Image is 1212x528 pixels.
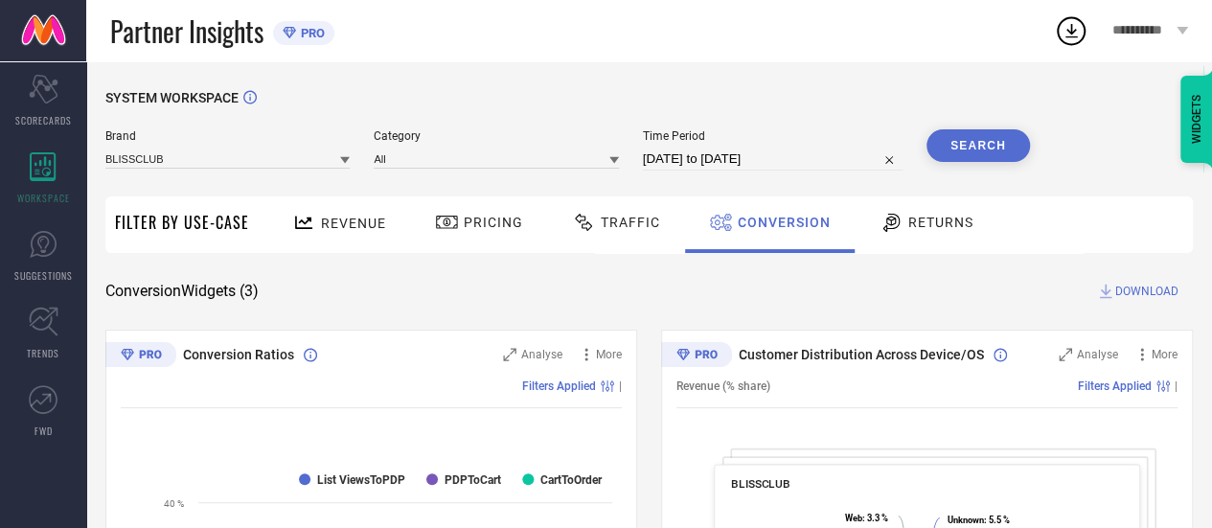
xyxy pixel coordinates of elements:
span: Analyse [521,348,562,361]
span: | [1175,379,1178,393]
tspan: Web [845,513,862,523]
span: More [1152,348,1178,361]
span: Filters Applied [522,379,596,393]
span: Pricing [464,215,523,230]
span: TRENDS [27,346,59,360]
span: SYSTEM WORKSPACE [105,90,239,105]
text: 40 % [164,498,184,509]
span: Analyse [1077,348,1118,361]
span: Time Period [643,129,903,143]
input: Select time period [643,148,903,171]
span: PRO [296,26,325,40]
text: : 5.5 % [948,515,1010,525]
svg: Zoom [1059,348,1072,361]
span: Conversion Widgets ( 3 ) [105,282,259,301]
span: DOWNLOAD [1115,282,1178,301]
svg: Zoom [503,348,516,361]
text: List ViewsToPDP [317,473,405,487]
span: SCORECARDS [15,113,72,127]
span: Conversion Ratios [183,347,294,362]
span: SUGGESTIONS [14,268,73,283]
tspan: Unknown [948,515,984,525]
span: FWD [34,424,53,438]
div: Premium [661,342,732,371]
span: Traffic [601,215,660,230]
div: Premium [105,342,176,371]
text: PDPToCart [445,473,501,487]
button: Search [926,129,1030,162]
text: : 3.3 % [845,513,888,523]
span: Revenue (% share) [676,379,770,393]
span: Customer Distribution Across Device/OS [739,347,984,362]
span: Returns [908,215,973,230]
span: Conversion [738,215,831,230]
span: | [619,379,622,393]
span: Category [374,129,618,143]
span: Filters Applied [1078,379,1152,393]
span: Filter By Use-Case [115,211,249,234]
div: Open download list [1054,13,1088,48]
span: More [596,348,622,361]
span: BLISSCLUB [731,477,789,491]
span: WORKSPACE [17,191,70,205]
span: Partner Insights [110,11,263,51]
text: CartToOrder [540,473,603,487]
span: Brand [105,129,350,143]
span: Revenue [321,216,386,231]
